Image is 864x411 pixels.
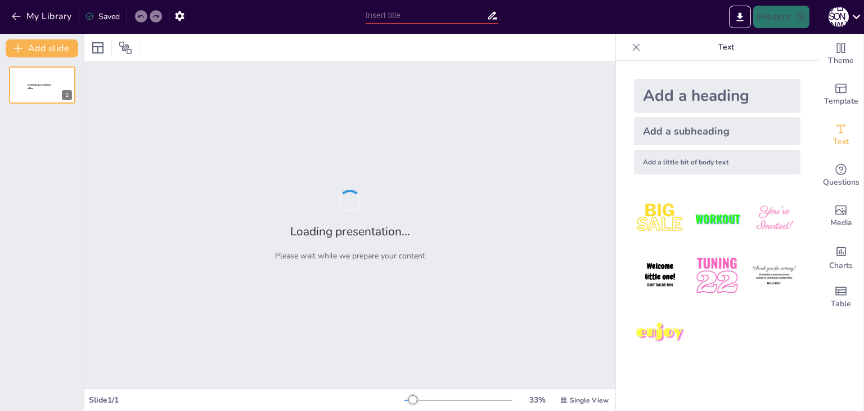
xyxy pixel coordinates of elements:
[748,193,800,245] img: 3.jpeg
[729,6,751,28] button: Export to PowerPoint
[634,307,686,359] img: 7.jpeg
[833,136,849,148] span: Text
[829,6,849,28] button: О [PERSON_NAME]
[634,249,686,302] img: 4.jpeg
[119,41,132,55] span: Position
[634,117,800,145] div: Add a subheading
[89,395,404,405] div: Slide 1 / 1
[89,39,107,57] div: Layout
[275,251,425,261] p: Please wait while we prepare your content
[818,115,863,155] div: Add text boxes
[818,155,863,196] div: Get real-time input from your audience
[28,84,51,90] span: Sendsteps presentation editor
[830,217,852,229] span: Media
[645,34,807,61] p: Text
[828,55,854,67] span: Theme
[62,90,72,100] div: 1
[818,236,863,277] div: Add charts and graphs
[818,74,863,115] div: Add ready made slides
[829,260,853,272] span: Charts
[691,193,743,245] img: 2.jpeg
[753,6,809,28] button: Present
[748,249,800,302] img: 6.jpeg
[818,196,863,236] div: Add images, graphics, shapes or video
[366,7,487,24] input: Insert title
[85,11,120,22] div: Saved
[818,277,863,318] div: Add a table
[524,395,551,405] div: 33 %
[831,298,851,310] span: Table
[290,224,410,239] h2: Loading presentation...
[823,176,859,189] span: Questions
[691,249,743,302] img: 5.jpeg
[829,7,849,27] div: О [PERSON_NAME]
[634,79,800,113] div: Add a heading
[8,7,76,25] button: My Library
[824,95,858,108] span: Template
[634,150,800,175] div: Add a little bit of body text
[570,396,609,405] span: Single View
[6,39,78,57] button: Add slide
[818,34,863,74] div: Change the overall theme
[9,66,75,104] div: 1
[634,193,686,245] img: 1.jpeg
